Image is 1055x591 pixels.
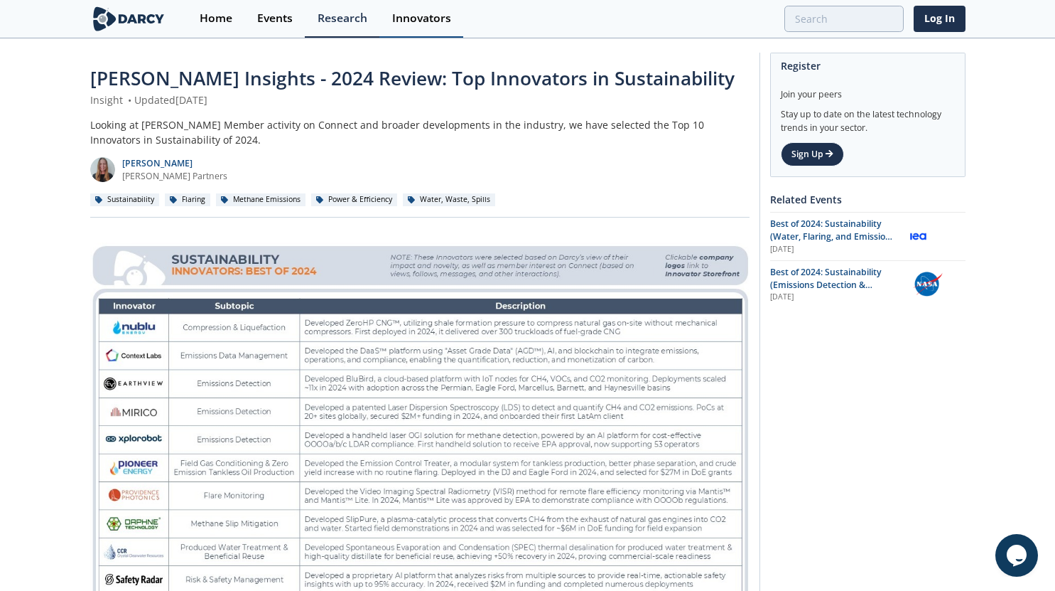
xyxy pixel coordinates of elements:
[90,65,735,91] span: [PERSON_NAME] Insights - 2024 Review: Top Innovators in Sustainability
[200,13,232,24] div: Home
[770,218,965,255] a: Best of 2024: Sustainability (Water, Flaring, and Emissions Reduction) [DATE] International Energ...
[257,13,293,24] div: Events
[906,224,931,249] img: International Energy Agency (IEA)
[770,292,896,303] div: [DATE]
[781,142,844,166] a: Sign Up
[392,13,451,24] div: Innovators
[122,170,227,183] p: [PERSON_NAME] Partners
[90,92,750,107] div: Insight Updated [DATE]
[784,6,904,32] input: Advanced Search
[216,193,306,206] div: Methane Emissions
[90,6,168,31] img: logo-wide.svg
[770,187,965,212] div: Related Events
[770,266,965,304] a: Best of 2024: Sustainability (Emissions Detection & Management) [DATE] NASA
[403,193,496,206] div: Water, Waste, Spills
[995,534,1041,577] iframe: chat widget
[126,93,134,107] span: •
[770,218,895,256] span: Best of 2024: Sustainability (Water, Flaring, and Emissions Reduction)
[122,157,227,170] p: [PERSON_NAME]
[914,6,965,32] a: Log In
[165,193,211,206] div: Flaring
[770,266,882,304] span: Best of 2024: Sustainability (Emissions Detection & Management)
[781,78,955,101] div: Join your peers
[311,193,398,206] div: Power & Efficiency
[90,193,160,206] div: Sustainability
[781,53,955,78] div: Register
[770,244,896,255] div: [DATE]
[781,101,955,134] div: Stay up to date on the latest technology trends in your sector.
[906,272,950,297] img: NASA
[90,117,750,147] div: Looking at [PERSON_NAME] Member activity on Connect and broader developments in the industry, we ...
[318,13,367,24] div: Research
